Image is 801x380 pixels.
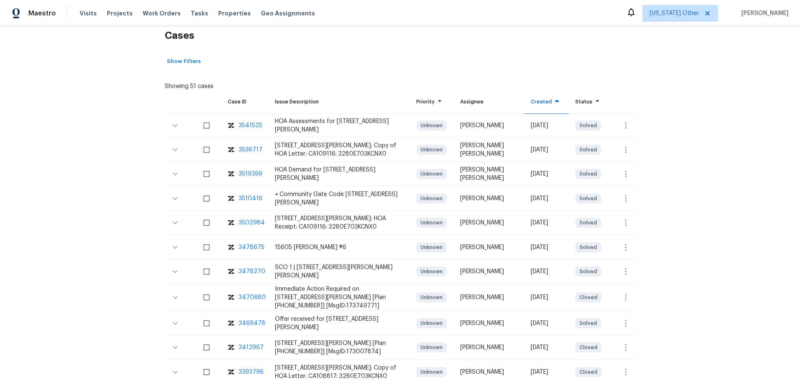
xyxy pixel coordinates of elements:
span: Unknown [417,267,446,276]
div: [DATE] [531,319,562,327]
a: zendesk-icon3478675 [228,243,262,252]
img: zendesk-icon [228,146,234,154]
div: [PERSON_NAME] [PERSON_NAME] [460,166,517,182]
img: zendesk-icon [228,121,234,130]
span: Show Filters [167,57,201,66]
div: [DATE] [531,243,562,252]
div: [STREET_ADDRESS][PERSON_NAME]: Copy of HOA Letter: CA109116: 3280E703KCNX0 [275,141,403,158]
span: Properties [218,9,251,18]
a: zendesk-icon3412967 [228,343,262,352]
span: Unknown [417,293,446,302]
div: 3393796 [239,368,264,376]
div: Case ID [228,98,262,106]
div: 3519399 [239,170,262,178]
div: 3510416 [239,194,262,203]
span: Projects [107,9,133,18]
span: Unknown [417,219,446,227]
a: zendesk-icon3536717 [228,146,262,154]
div: [DATE] [531,343,562,352]
span: Solved [576,170,600,178]
div: Created [531,98,562,106]
span: Unknown [417,194,446,203]
div: Assignee [460,98,517,106]
span: [US_STATE] Other [650,9,699,18]
span: Solved [576,194,600,203]
div: HOA Demand for [STREET_ADDRESS][PERSON_NAME] [275,166,403,182]
a: zendesk-icon3502984 [228,219,262,227]
div: [PERSON_NAME] [460,194,517,203]
a: zendesk-icon3393796 [228,368,262,376]
span: Unknown [417,146,446,154]
div: [PERSON_NAME] [460,121,517,130]
img: zendesk-icon [228,194,234,203]
img: zendesk-icon [228,368,234,376]
span: Maestro [28,9,56,18]
img: zendesk-icon [228,319,234,327]
div: Issue Description [275,98,403,106]
span: Geo Assignments [261,9,315,18]
div: [DATE] [531,267,562,276]
span: Closed [576,293,601,302]
span: Solved [576,243,600,252]
div: Status [575,98,602,106]
img: zendesk-icon [228,219,234,227]
img: zendesk-icon [228,243,234,252]
div: 3412967 [239,343,264,352]
div: [PERSON_NAME] [460,319,517,327]
div: 3502984 [239,219,265,227]
span: Unknown [417,368,446,376]
div: [DATE] [531,170,562,178]
div: Immediate Action Required on [STREET_ADDRESS][PERSON_NAME] [Plan [PHONE_NUMBER]] [MsgID:173749771] [275,285,403,310]
span: Visits [80,9,97,18]
button: Show Filters [165,55,203,68]
div: 3536717 [239,146,262,154]
span: Closed [576,343,601,352]
div: 3470680 [239,293,266,302]
span: Solved [576,219,600,227]
div: [DATE] [531,293,562,302]
div: [STREET_ADDRESS][PERSON_NAME] [Plan [PHONE_NUMBER]] [MsgID:173007874] [275,339,403,356]
span: Solved [576,267,600,276]
a: zendesk-icon3519399 [228,170,262,178]
img: zendesk-icon [228,170,234,178]
h2: Cases [165,16,636,55]
span: Unknown [417,319,446,327]
div: [PERSON_NAME] [460,343,517,352]
span: Closed [576,368,601,376]
div: [PERSON_NAME] [460,368,517,376]
div: [DATE] [531,219,562,227]
img: zendesk-icon [228,293,234,302]
div: [DATE] [531,121,562,130]
div: 3469478 [239,319,265,327]
img: zendesk-icon [228,267,234,276]
div: 3478270 [239,267,265,276]
div: Priority [416,98,447,106]
div: [PERSON_NAME] [460,243,517,252]
div: SCO 1 | [STREET_ADDRESS][PERSON_NAME][PERSON_NAME] [275,263,403,280]
a: zendesk-icon3510416 [228,194,262,203]
div: [PERSON_NAME] [PERSON_NAME] [460,141,517,158]
div: Offer received for [STREET_ADDRESS][PERSON_NAME] [275,315,403,332]
a: zendesk-icon3541525 [228,121,262,130]
div: 15605 [PERSON_NAME] #6 [275,243,403,252]
div: ⧞ Community Gate Code [STREET_ADDRESS][PERSON_NAME] [275,190,403,207]
div: HOA Assessments for [STREET_ADDRESS][PERSON_NAME] [275,117,403,134]
div: [PERSON_NAME] [460,267,517,276]
span: [PERSON_NAME] [738,9,788,18]
span: Solved [576,146,600,154]
span: Unknown [417,121,446,130]
div: Showing 51 cases [165,79,214,91]
a: zendesk-icon3469478 [228,319,262,327]
div: [DATE] [531,194,562,203]
span: Unknown [417,170,446,178]
span: Work Orders [143,9,181,18]
span: Unknown [417,343,446,352]
div: [DATE] [531,146,562,154]
img: zendesk-icon [228,343,234,352]
span: Tasks [191,10,208,16]
a: zendesk-icon3470680 [228,293,262,302]
div: [STREET_ADDRESS][PERSON_NAME]: HOA Receipt: CA109116: 3280E703KCNX0 [275,214,403,231]
div: 3541525 [239,121,262,130]
a: zendesk-icon3478270 [228,267,262,276]
span: Unknown [417,243,446,252]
